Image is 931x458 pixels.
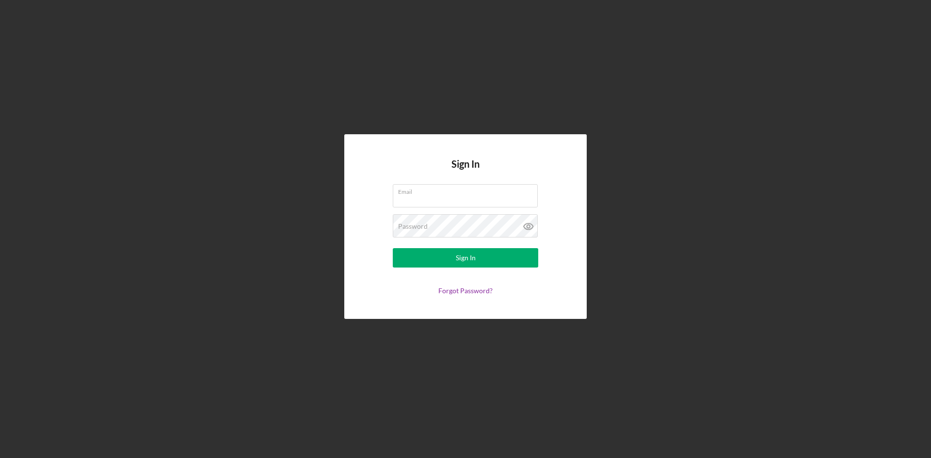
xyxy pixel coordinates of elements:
div: Sign In [456,248,476,268]
label: Email [398,185,538,195]
label: Password [398,222,428,230]
a: Forgot Password? [438,286,493,295]
button: Sign In [393,248,538,268]
h4: Sign In [451,158,480,184]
